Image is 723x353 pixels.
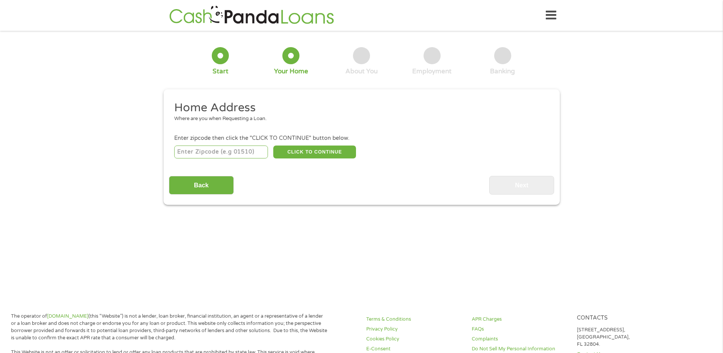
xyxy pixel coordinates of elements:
[412,67,452,76] div: Employment
[174,115,543,123] div: Where are you when Requesting a Loan.
[366,316,463,323] a: Terms & Conditions
[577,326,673,348] p: [STREET_ADDRESS], [GEOGRAPHIC_DATA], FL 32804.
[366,326,463,333] a: Privacy Policy
[366,336,463,343] a: Cookies Policy
[174,146,268,158] input: Enter Zipcode (e.g 01510)
[472,345,568,353] a: Do Not Sell My Personal Information
[47,313,88,319] a: [DOMAIN_NAME]
[345,67,378,76] div: About You
[472,326,568,333] a: FAQs
[274,67,308,76] div: Your Home
[472,316,568,323] a: APR Charges
[273,146,356,158] button: CLICK TO CONTINUE
[577,315,673,322] h4: Contacts
[174,134,548,142] div: Enter zipcode then click the "CLICK TO CONTINUE" button below.
[174,100,543,116] h2: Home Address
[213,67,228,76] div: Start
[472,336,568,343] a: Complaints
[167,5,336,26] img: GetLoanNow Logo
[11,313,328,342] p: The operator of (this “Website”) is not a lender, loan broker, financial institution, an agent or...
[169,176,234,195] input: Back
[489,176,554,195] input: Next
[366,345,463,353] a: E-Consent
[490,67,515,76] div: Banking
